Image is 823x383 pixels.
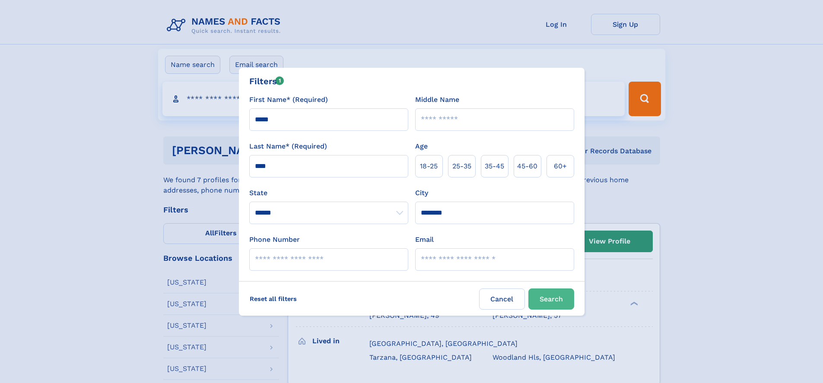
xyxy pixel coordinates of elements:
span: 18‑25 [420,161,438,171]
span: 35‑45 [485,161,504,171]
div: Filters [249,75,284,88]
label: Middle Name [415,95,459,105]
label: Last Name* (Required) [249,141,327,152]
label: Cancel [479,288,525,310]
label: Email [415,234,434,245]
label: City [415,188,428,198]
label: Age [415,141,428,152]
span: 45‑60 [517,161,537,171]
label: Phone Number [249,234,300,245]
label: State [249,188,408,198]
label: First Name* (Required) [249,95,328,105]
button: Search [528,288,574,310]
span: 60+ [554,161,567,171]
span: 25‑35 [452,161,471,171]
label: Reset all filters [244,288,302,309]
